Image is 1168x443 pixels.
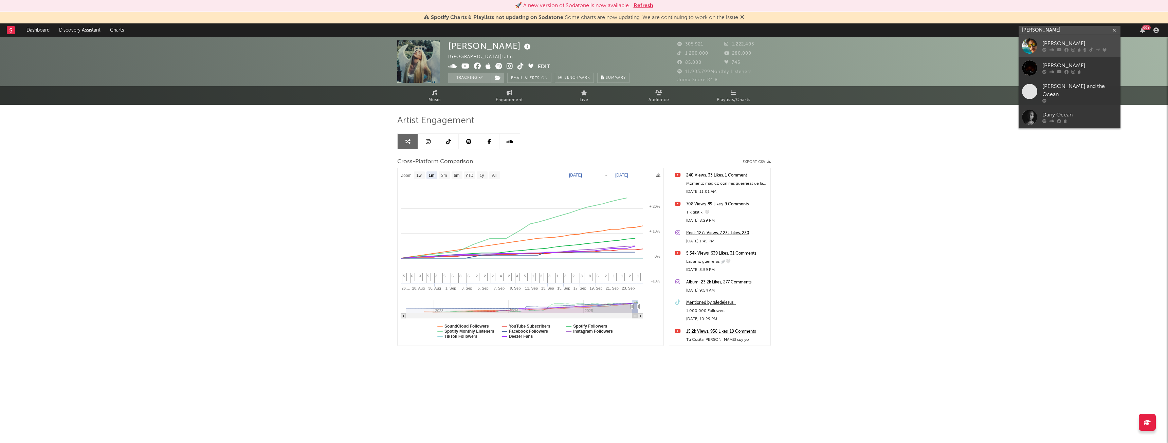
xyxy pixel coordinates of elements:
[1019,79,1120,106] a: [PERSON_NAME] and the Ocean
[484,274,486,278] span: 2
[459,274,461,278] span: 8
[431,15,563,20] span: Spotify Charts & Playlists not updating on Sodatone
[428,286,441,290] text: 30. Aug
[22,23,54,37] a: Dashboard
[532,274,534,278] span: 1
[572,274,574,278] span: 2
[448,40,532,52] div: [PERSON_NAME]
[444,324,489,329] text: SoundCloud Followers
[573,329,613,334] text: Instagram Followers
[508,274,510,278] span: 2
[454,173,460,178] text: 6m
[629,274,631,278] span: 2
[468,274,470,278] span: 6
[696,86,771,105] a: Playlists/Charts
[686,229,767,237] div: Reel: 127k Views, 7.23k Likes, 230 Comments
[1019,26,1120,35] input: Search for artists
[547,86,621,105] a: Live
[496,96,523,104] span: Engagement
[445,286,456,290] text: 1. Sep
[540,274,542,278] span: 2
[655,254,660,258] text: 0%
[743,160,771,164] button: Export CSV
[564,74,590,82] span: Benchmark
[677,78,718,82] span: Jump Score: 84.8
[541,286,554,290] text: 13. Sep
[416,173,422,178] text: 1w
[686,287,767,295] div: [DATE] 9:54 AM
[441,173,447,178] text: 3m
[507,73,551,83] button: Email AlertsOn
[650,204,660,208] text: + 20%
[677,60,701,65] span: 85,000
[555,73,594,83] a: Benchmark
[615,173,628,178] text: [DATE]
[724,51,751,56] span: 280,000
[686,266,767,274] div: [DATE] 3:59 PM
[597,73,629,83] button: Summary
[621,274,623,278] span: 1
[677,70,752,74] span: 11,903,799 Monthly Listeners
[686,208,767,217] div: Tikitikitiki 🤍
[724,42,754,47] span: 1,222,403
[515,2,630,10] div: 🚀 A new version of Sodatone is now available.
[580,96,588,104] span: Live
[637,274,639,278] span: 1
[435,274,437,278] span: 3
[541,76,548,80] em: On
[686,315,767,323] div: [DATE] 10:29 PM
[1019,106,1120,128] a: Dany Ocean
[431,15,738,20] span: : Some charts are now updating. We are continuing to work on the issue
[597,274,599,278] span: 6
[397,117,474,125] span: Artist Engagement
[427,274,429,278] span: 5
[461,286,472,290] text: 3. Sep
[556,274,559,278] span: 1
[606,76,626,80] span: Summary
[444,329,494,334] text: Spotify Monthly Listeners
[419,274,421,278] span: 3
[444,334,477,339] text: TikTok Followers
[686,278,767,287] a: Album: 23.2k Likes, 277 Comments
[622,286,635,290] text: 23. Sep
[500,274,502,278] span: 4
[564,274,566,278] span: 3
[686,180,767,188] div: Momento mágico con mis guerreras de la [PERSON_NAME] en [GEOGRAPHIC_DATA], [GEOGRAPHIC_DATA] 🤍🪽
[1042,40,1117,48] div: [PERSON_NAME]
[448,53,521,61] div: [GEOGRAPHIC_DATA] | Latin
[1019,57,1120,79] a: [PERSON_NAME]
[403,274,405,278] span: 5
[605,274,607,278] span: 2
[397,86,472,105] a: Music
[686,299,767,307] a: Mentioned by @ledejesus_
[686,328,767,336] a: 15.2k Views, 958 Likes, 19 Comments
[686,344,767,352] div: [DATE] 1:01 PM
[509,329,548,334] text: Facebook Followers
[740,15,744,20] span: Dismiss
[1042,111,1117,119] div: Dany Ocean
[510,286,521,290] text: 9. Sep
[1140,27,1145,33] button: 99+
[1042,62,1117,70] div: [PERSON_NAME]
[677,42,703,47] span: 305,921
[573,286,586,290] text: 17. Sep
[677,51,708,56] span: 1,200,000
[1142,25,1151,30] div: 99 +
[686,250,767,258] a: 5.34k Views, 639 Likes, 31 Comments
[686,217,767,225] div: [DATE] 8:29 PM
[494,286,505,290] text: 7. Sep
[686,171,767,180] a: 240 Views, 33 Likes, 1 Comment
[717,96,750,104] span: Playlists/Charts
[581,274,583,278] span: 3
[1019,35,1120,57] a: [PERSON_NAME]
[448,73,491,83] button: Tracking
[397,158,473,166] span: Cross-Platform Comparison
[686,188,767,196] div: [DATE] 11:01 AM
[402,286,410,290] text: 26.…
[509,334,533,339] text: Deezer Fans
